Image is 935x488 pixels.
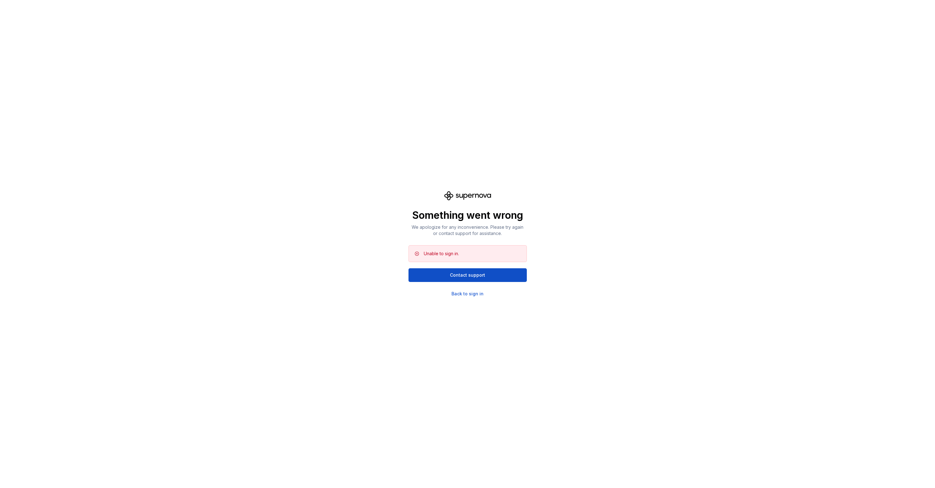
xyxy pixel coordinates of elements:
[408,209,527,222] p: Something went wrong
[451,291,484,297] a: Back to sign in
[408,268,527,282] button: Contact support
[408,224,527,237] p: We apologize for any inconvenience. Please try again or contact support for assistance.
[424,251,459,257] div: Unable to sign in.
[450,272,485,278] span: Contact support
